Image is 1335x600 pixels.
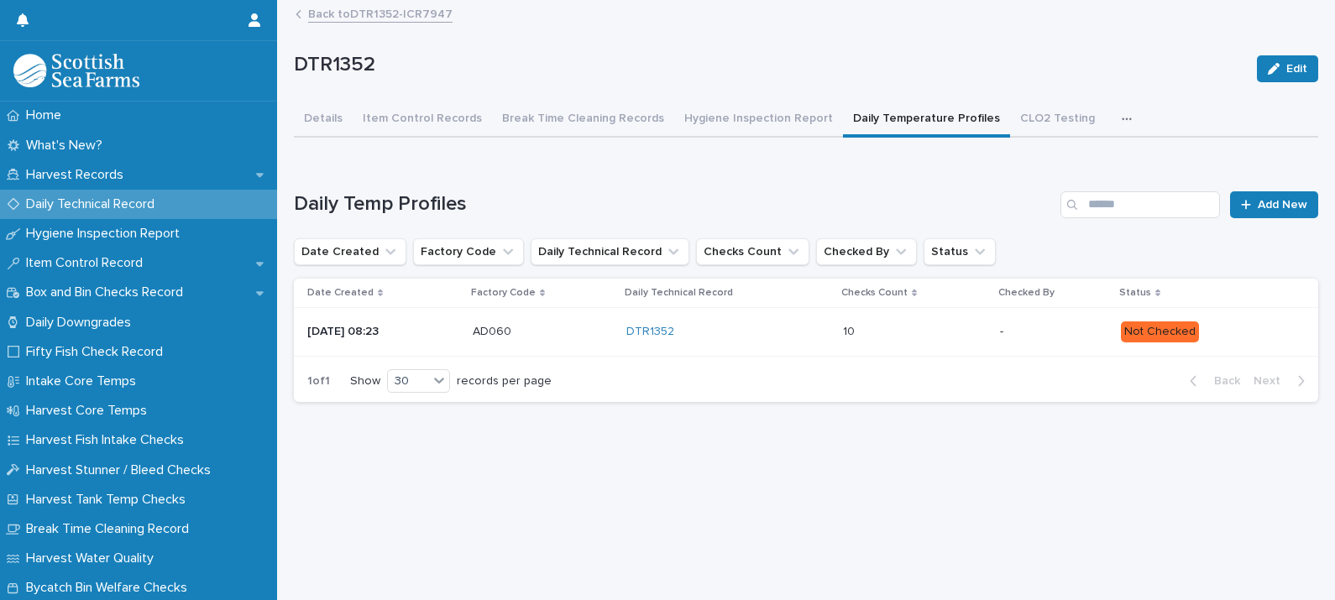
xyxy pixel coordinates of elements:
p: Date Created [307,284,374,302]
p: Break Time Cleaning Record [19,521,202,537]
span: Add New [1258,199,1307,211]
button: Checked By [816,238,917,265]
p: Daily Technical Record [625,284,733,302]
button: Status [924,238,996,265]
button: Next [1247,373,1318,389]
p: Harvest Core Temps [19,403,160,419]
p: Hygiene Inspection Report [19,226,193,242]
h1: Daily Temp Profiles [294,192,1054,217]
button: Daily Technical Record [531,238,689,265]
a: Back toDTR1352-ICR7947 [308,3,453,23]
p: Show [350,374,380,389]
button: Checks Count [696,238,809,265]
button: Edit [1257,55,1318,82]
p: Bycatch Bin Welfare Checks [19,580,201,596]
p: Checks Count [841,284,908,302]
input: Search [1060,191,1220,218]
p: DTR1352 [294,53,1243,77]
button: Details [294,102,353,138]
span: Edit [1286,63,1307,75]
p: Harvest Stunner / Bleed Checks [19,462,224,478]
button: Date Created [294,238,406,265]
p: AD060 [473,321,515,339]
p: Factory Code [471,284,536,302]
a: DTR1352 [626,325,674,339]
button: Daily Temperature Profiles [843,102,1010,138]
button: Break Time Cleaning Records [492,102,674,138]
p: Checked By [998,284,1055,302]
p: Harvest Fish Intake Checks [19,432,197,448]
p: Daily Technical Record [19,196,168,212]
p: Status [1119,284,1151,302]
p: What's New? [19,138,116,154]
p: Harvest Tank Temp Checks [19,492,199,508]
button: Factory Code [413,238,524,265]
div: 30 [388,373,428,390]
button: Back [1176,373,1247,389]
img: mMrefqRFQpe26GRNOUkG [13,54,139,87]
p: Fifty Fish Check Record [19,344,176,360]
a: Add New [1230,191,1318,218]
button: Hygiene Inspection Report [674,102,843,138]
p: - [1000,325,1107,339]
p: Item Control Record [19,255,156,271]
p: [DATE] 08:23 [307,325,459,339]
p: records per page [457,374,552,389]
p: Harvest Records [19,167,137,183]
p: 1 of 1 [294,361,343,402]
button: Item Control Records [353,102,492,138]
p: Box and Bin Checks Record [19,284,196,300]
p: Home [19,107,75,123]
span: Next [1254,375,1290,387]
span: Back [1204,375,1240,387]
p: Daily Downgrades [19,315,144,331]
button: CLO2 Testing [1010,102,1105,138]
p: 10 [843,321,858,339]
p: Harvest Water Quality [19,550,167,566]
tr: [DATE] 08:23AD060AD060 DTR1352 1010 -Not Checked [294,308,1318,357]
p: Intake Core Temps [19,373,149,389]
div: Not Checked [1121,321,1199,342]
